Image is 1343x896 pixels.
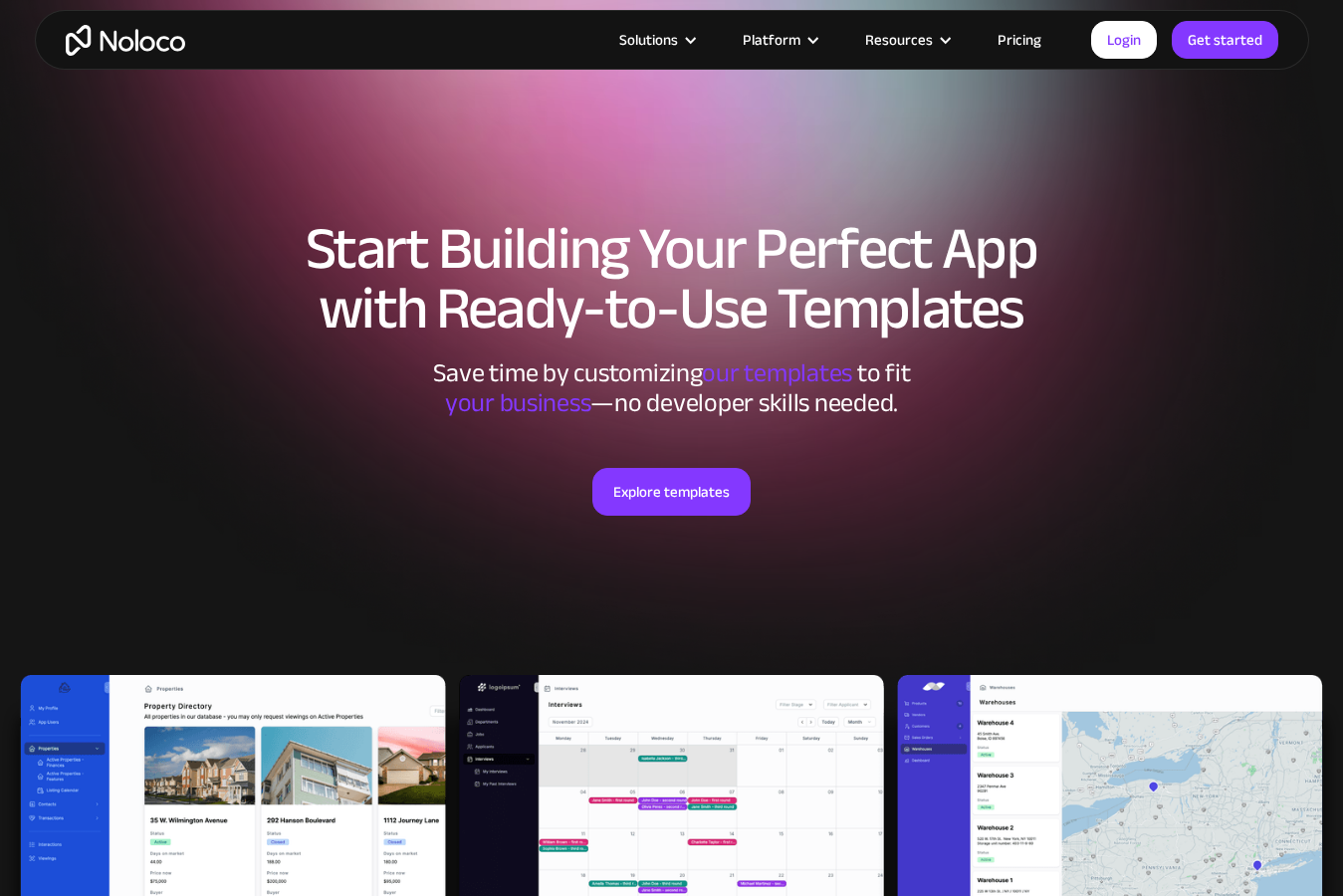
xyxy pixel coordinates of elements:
[55,219,1289,338] h1: Start Building Your Perfect App with Ready-to-Use Templates
[1172,21,1278,59] a: Get started
[865,27,933,53] div: Resources
[66,25,185,56] a: home
[445,378,591,427] span: your business
[373,358,971,418] div: Save time by customizing to fit ‍ —no developer skills needed.
[973,27,1066,53] a: Pricing
[840,27,973,53] div: Resources
[594,27,718,53] div: Solutions
[702,348,852,397] span: our templates
[592,468,751,516] a: Explore templates
[1091,21,1157,59] a: Login
[718,27,840,53] div: Platform
[619,27,678,53] div: Solutions
[743,27,800,53] div: Platform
